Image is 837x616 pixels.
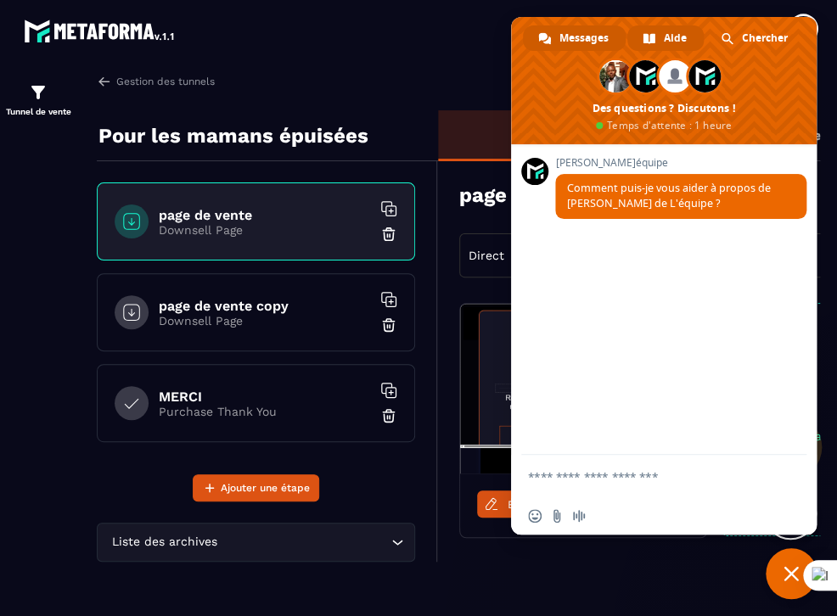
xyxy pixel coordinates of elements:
[28,82,48,103] img: formation
[528,509,542,523] span: Insérer un emoji
[159,405,371,418] p: Purchase Thank You
[550,509,564,523] span: Envoyer un fichier
[24,15,177,46] img: logo
[159,223,371,237] p: Downsell Page
[380,407,397,424] img: trash
[98,119,368,153] p: Pour les mamans épuisées
[193,474,319,501] button: Ajouter une étape
[664,25,687,51] span: Aide
[380,316,397,333] img: trash
[742,25,788,51] span: Chercher
[508,498,581,511] span: Éditer la page
[159,207,371,223] h6: page de vente
[108,533,221,552] span: Liste des archives
[477,490,587,518] a: Éditer la page
[97,74,112,89] img: arrow
[460,304,706,473] img: image
[159,298,371,314] h6: page de vente copy
[380,226,397,243] img: trash
[459,183,598,207] h3: page de vente
[567,181,771,210] span: Comment puis-je vous aider à propos de [PERSON_NAME] de L'équipe ?
[221,533,387,552] input: Search for option
[4,107,72,116] p: Tunnel de vente
[4,70,72,129] a: formationformationTunnel de vente
[469,249,504,262] span: Direct
[627,25,704,51] a: Aide
[159,314,371,328] p: Downsell Page
[555,157,806,169] span: [PERSON_NAME]équipe
[572,509,586,523] span: Message audio
[559,25,609,51] span: Messages
[221,479,310,496] span: Ajouter une étape
[97,74,215,89] a: Gestion des tunnels
[523,25,626,51] a: Messages
[97,523,415,562] div: Search for option
[159,389,371,405] h6: MERCI
[705,25,805,51] a: Chercher
[766,548,817,599] a: Fermer le chat
[528,455,766,497] textarea: Entrez votre message...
